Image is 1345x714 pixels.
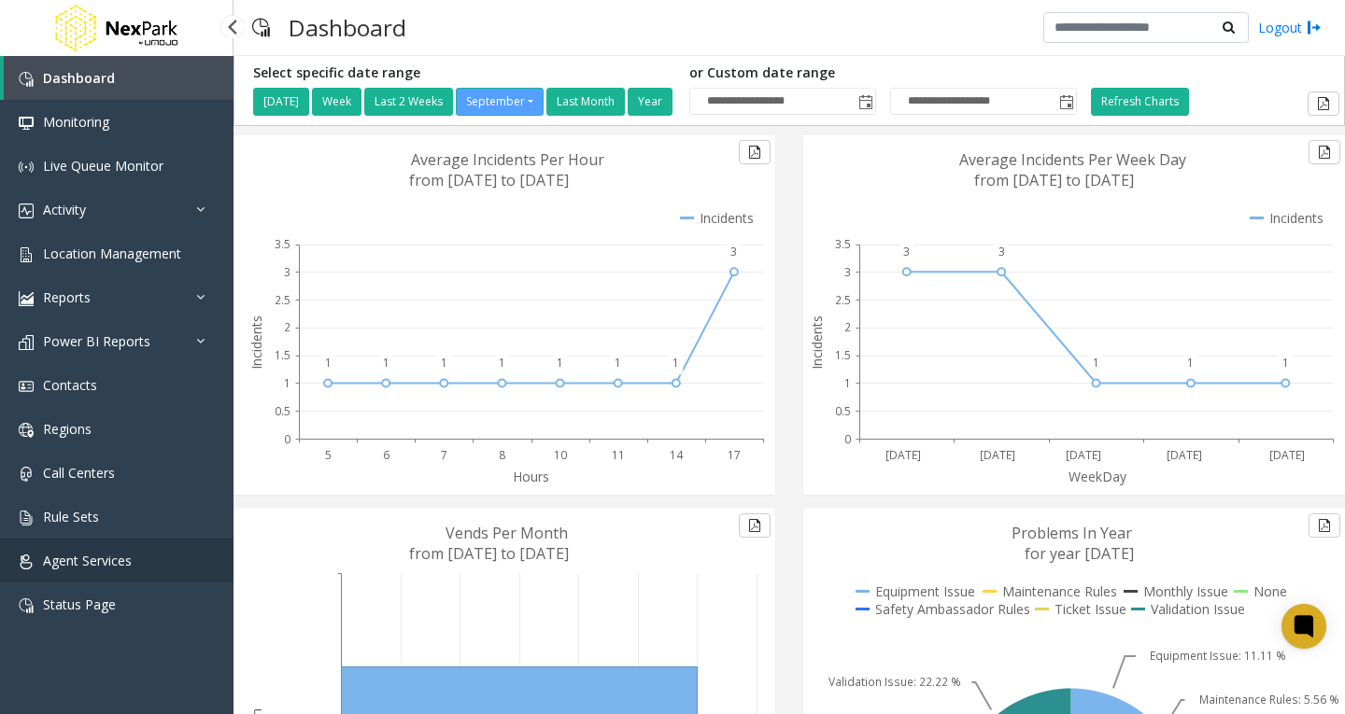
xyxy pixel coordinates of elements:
text: 10 [554,447,567,463]
text: 3 [903,244,910,259]
text: 3 [998,244,1005,259]
text: Validation Issue: 22.22 % [828,674,961,690]
text: 17 [728,447,741,463]
text: [DATE] [1167,447,1202,463]
text: for year [DATE] [1025,543,1134,564]
text: 0 [844,431,851,447]
text: 2.5 [835,292,851,308]
text: 0 [284,431,290,447]
button: Last Month [546,88,625,116]
span: Regions [43,420,92,438]
text: from [DATE] to [DATE] [409,543,569,564]
img: 'icon' [19,160,34,175]
h5: or Custom date range [689,65,1077,81]
text: 2.5 [275,292,290,308]
span: Dashboard [43,69,115,87]
text: 1.5 [275,347,290,363]
text: 2 [844,319,851,335]
button: Last 2 Weeks [364,88,453,116]
span: Power BI Reports [43,332,150,350]
text: 1 [1187,355,1194,371]
text: from [DATE] to [DATE] [409,170,569,190]
button: Export to pdf [1308,91,1339,116]
text: Average Incidents Per Hour [411,149,604,170]
span: Activity [43,201,86,218]
span: Call Centers [43,464,115,482]
text: [DATE] [1269,447,1305,463]
img: 'icon' [19,116,34,131]
span: Live Queue Monitor [43,157,163,175]
text: 7 [441,447,447,463]
text: Average Incidents Per Week Day [959,149,1186,170]
img: 'icon' [19,72,34,87]
text: Vends Per Month [446,523,568,543]
img: 'icon' [19,379,34,394]
button: Refresh Charts [1091,88,1189,116]
img: 'icon' [19,203,34,218]
text: Incidents [248,315,265,370]
img: 'icon' [19,554,34,569]
button: Export to pdf [1309,513,1340,538]
span: Status Page [43,595,116,613]
img: 'icon' [19,291,34,306]
text: 1 [284,375,290,391]
img: logout [1307,18,1322,37]
text: 0.5 [275,403,290,419]
button: Export to pdf [739,140,771,164]
text: 3 [284,264,290,280]
h5: Select specific date range [253,65,675,81]
img: 'icon' [19,247,34,262]
text: Incidents [808,315,826,370]
text: 1 [672,355,679,371]
text: Hours [513,468,549,485]
text: [DATE] [1066,447,1101,463]
text: [DATE] [885,447,921,463]
span: Location Management [43,245,181,262]
text: 3 [844,264,851,280]
text: 1 [325,355,332,371]
a: Dashboard [4,56,234,100]
img: 'icon' [19,467,34,482]
text: 1 [615,355,621,371]
text: Equipment Issue: 11.11 % [1150,648,1286,664]
text: Problems In Year [1012,523,1132,543]
span: Agent Services [43,552,132,569]
text: 1 [441,355,447,371]
text: 3.5 [275,236,290,252]
text: [DATE] [980,447,1015,463]
h3: Dashboard [279,5,416,50]
text: 11 [612,447,625,463]
text: 1 [1093,355,1099,371]
span: Toggle popup [1055,89,1076,115]
text: WeekDay [1069,468,1127,485]
text: 1 [557,355,563,371]
text: 3 [730,244,737,259]
img: 'icon' [19,335,34,350]
button: Week [312,88,361,116]
span: Toggle popup [855,89,875,115]
button: Export to pdf [739,513,771,538]
text: Maintenance Rules: 5.56 % [1199,692,1339,707]
text: 6 [383,447,389,463]
button: [DATE] [253,88,309,116]
span: Reports [43,288,91,306]
button: Year [628,88,672,116]
text: 2 [284,319,290,335]
img: 'icon' [19,598,34,613]
span: Rule Sets [43,508,99,525]
text: 1 [844,375,851,391]
text: 3.5 [835,236,851,252]
button: September [456,88,544,116]
text: 1 [499,355,505,371]
text: 0.5 [835,403,851,419]
text: 8 [499,447,505,463]
img: pageIcon [252,5,270,50]
text: 1 [383,355,389,371]
button: Export to pdf [1309,140,1340,164]
img: 'icon' [19,511,34,525]
text: 14 [670,447,684,463]
img: 'icon' [19,423,34,438]
span: Monitoring [43,113,109,131]
a: Logout [1258,18,1322,37]
text: 1 [1282,355,1289,371]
